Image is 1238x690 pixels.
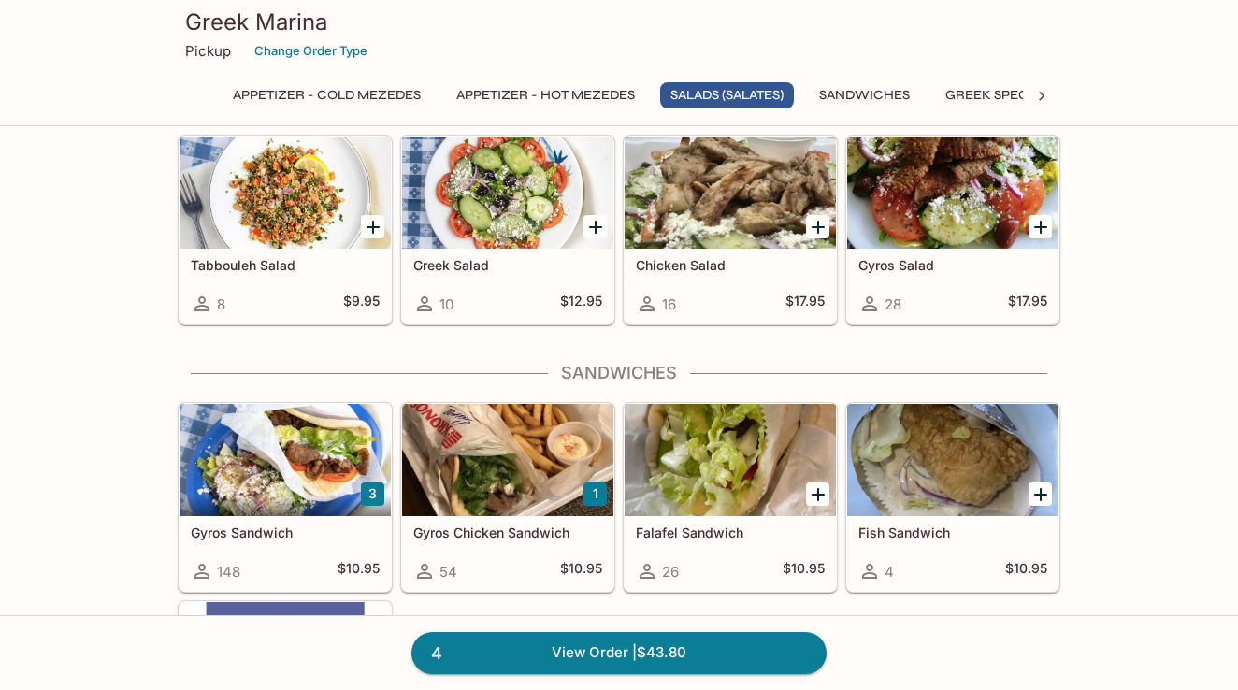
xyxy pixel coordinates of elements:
h5: $10.95 [783,560,825,582]
h5: Gyros Salad [858,257,1047,273]
div: Tabbouleh Salad [180,137,391,249]
button: Appetizer - Hot Mezedes [446,82,645,108]
h5: Fish Sandwich [858,525,1047,540]
button: Add Chicken Salad [806,215,829,238]
h4: Sandwiches [178,363,1060,383]
button: Add Fish Sandwich [1029,482,1052,506]
div: Gyros Sandwich [180,404,391,516]
p: Pickup [185,42,231,60]
a: Tabbouleh Salad8$9.95 [179,136,392,324]
span: 16 [662,295,676,313]
h5: Falafel Sandwich [636,525,825,540]
div: Gyros Chicken Sandwich [402,404,613,516]
a: Gyros Salad28$17.95 [846,136,1059,324]
a: Gyros Sandwich148$10.95 [179,403,392,592]
a: 4View Order |$43.80 [411,632,827,673]
button: Add Tabbouleh Salad [361,215,384,238]
span: 8 [217,295,225,313]
button: Change Order Type [246,36,376,65]
h5: Gyros Sandwich [191,525,380,540]
button: Add Gyros Salad [1029,215,1052,238]
div: Chicken Salad [625,137,836,249]
button: Add Falafel Sandwich [806,482,829,506]
h5: $12.95 [560,293,602,315]
a: Fish Sandwich4$10.95 [846,403,1059,592]
h5: Gyros Chicken Sandwich [413,525,602,540]
div: Fish Sandwich [847,404,1058,516]
button: Add Greek Salad [583,215,607,238]
span: 54 [439,563,457,581]
button: Salads (Salates) [660,82,794,108]
span: 28 [885,295,901,313]
span: 4 [885,563,894,581]
h5: Greek Salad [413,257,602,273]
button: Sandwiches [809,82,920,108]
a: Gyros Chicken Sandwich54$10.95 [401,403,614,592]
h5: $9.95 [343,293,380,315]
button: Add Gyros Sandwich [361,482,384,506]
span: 4 [420,640,453,667]
div: Falafel Sandwich [625,404,836,516]
h5: Tabbouleh Salad [191,257,380,273]
span: 26 [662,563,679,581]
a: Greek Salad10$12.95 [401,136,614,324]
h5: Chicken Salad [636,257,825,273]
h5: $10.95 [1005,560,1047,582]
button: Appetizer - Cold Mezedes [223,82,431,108]
div: Greek Salad [402,137,613,249]
span: 10 [439,295,453,313]
h5: $17.95 [1008,293,1047,315]
button: Add Gyros Chicken Sandwich [583,482,607,506]
button: Greek Specialties [935,82,1085,108]
h5: $10.95 [560,560,602,582]
a: Chicken Salad16$17.95 [624,136,837,324]
h5: $17.95 [785,293,825,315]
a: Falafel Sandwich26$10.95 [624,403,837,592]
div: Gyros Salad [847,137,1058,249]
h5: $10.95 [338,560,380,582]
h3: Greek Marina [185,7,1053,36]
span: 148 [217,563,240,581]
